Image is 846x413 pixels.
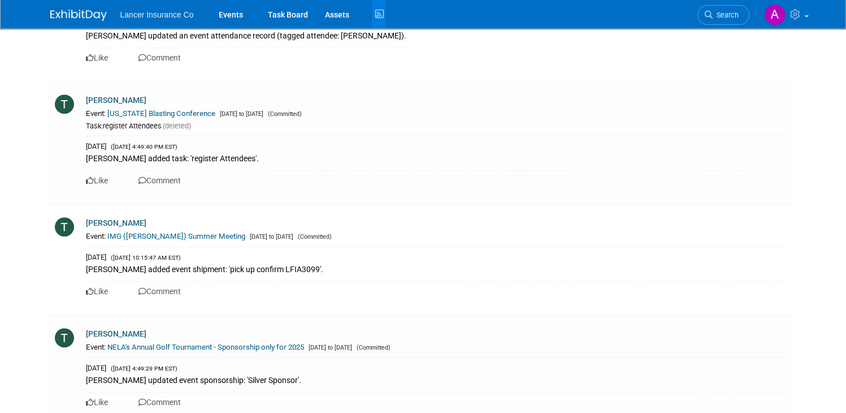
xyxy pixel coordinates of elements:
a: Search [697,5,749,25]
a: Like [86,176,108,185]
div: [PERSON_NAME] added task: 'register Attendees'. [86,152,789,164]
div: [PERSON_NAME] updated event sponsorship: 'Silver Sponsor'. [86,373,789,386]
img: T.jpg [55,94,74,114]
span: [DATE] [86,253,106,261]
a: Comment [138,176,181,185]
span: [DATE] [86,364,106,372]
img: T.jpg [55,217,74,236]
a: IMG ([PERSON_NAME]) Summer Meeting [107,232,245,240]
a: Comment [138,398,181,407]
span: (Committed) [265,110,302,118]
span: (Committed) [354,344,391,351]
span: ([DATE] 4:49:40 PM EST) [108,143,177,150]
a: [US_STATE] Blasting Conference [107,109,215,118]
a: Like [86,53,108,62]
a: Comment [138,53,181,62]
span: (Committed) [295,233,332,240]
span: [DATE] [86,142,106,150]
span: Event: [86,232,106,240]
span: Event: [86,109,106,118]
span: [DATE] to [DATE] [306,344,352,351]
a: NELA's Annual Golf Tournament - Sponsorship only for 2025 [107,343,304,351]
span: ([DATE] 10:15:47 AM EST) [108,254,181,261]
img: Ann Barron [764,4,786,25]
a: [PERSON_NAME] [86,329,146,338]
div: [PERSON_NAME] added event shipment: 'pick up confirm LFIA3099'. [86,263,789,275]
div: [PERSON_NAME] updated an event attendance record (tagged attendee: [PERSON_NAME]). [86,29,789,41]
img: ExhibitDay [50,10,107,21]
div: register Attendees [86,121,789,131]
span: [DATE] to [DATE] [247,233,293,240]
span: Search [713,11,739,19]
a: [PERSON_NAME] [86,96,146,105]
span: Lancer Insurance Co [120,10,194,19]
span: Task: [86,122,103,130]
a: Comment [138,287,181,296]
span: ([DATE] 4:49:29 PM EST) [108,365,177,372]
span: Event: [86,343,106,351]
span: (deleted) [162,122,191,130]
a: [PERSON_NAME] [86,218,146,227]
a: Like [86,398,108,407]
span: [DATE] to [DATE] [217,110,263,118]
img: T.jpg [55,328,74,347]
a: Like [86,287,108,296]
